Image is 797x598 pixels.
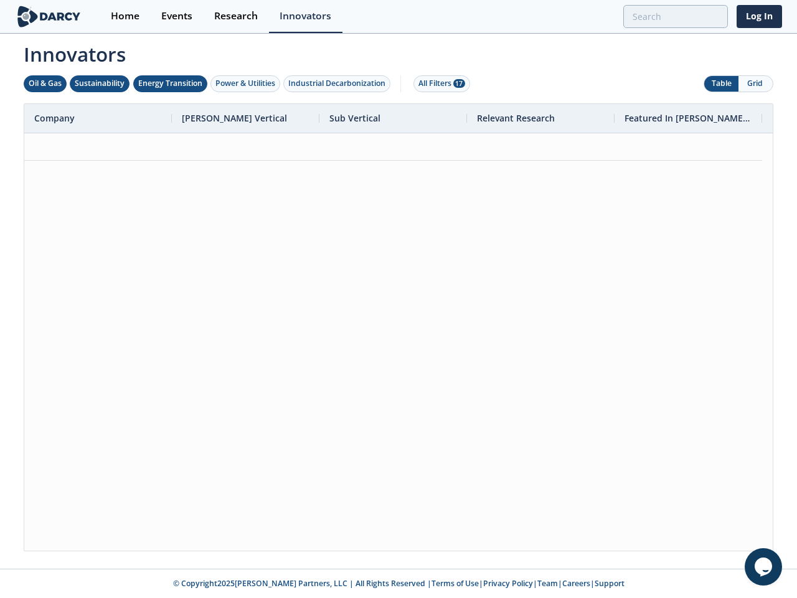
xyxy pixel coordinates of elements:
button: Sustainability [70,75,130,92]
button: All Filters 17 [413,75,470,92]
a: Log In [737,5,782,28]
button: Table [704,76,738,92]
a: Privacy Policy [483,578,533,589]
button: Power & Utilities [210,75,280,92]
div: Innovators [280,11,331,21]
a: Team [537,578,558,589]
p: © Copyright 2025 [PERSON_NAME] Partners, LLC | All Rights Reserved | | | | | [17,578,780,589]
button: Energy Transition [133,75,207,92]
div: Home [111,11,139,21]
button: Industrial Decarbonization [283,75,390,92]
a: Support [595,578,625,589]
span: 17 [453,79,465,88]
div: Events [161,11,192,21]
span: Relevant Research [477,112,555,124]
div: Energy Transition [138,78,202,89]
iframe: chat widget [745,548,785,586]
span: Featured In [PERSON_NAME] Live [625,112,752,124]
div: Industrial Decarbonization [288,78,385,89]
span: [PERSON_NAME] Vertical [182,112,287,124]
button: Oil & Gas [24,75,67,92]
div: Power & Utilities [215,78,275,89]
div: Oil & Gas [29,78,62,89]
button: Grid [738,76,773,92]
div: All Filters [418,78,465,89]
a: Terms of Use [432,578,479,589]
div: Sustainability [75,78,125,89]
span: Sub Vertical [329,112,380,124]
div: Research [214,11,258,21]
input: Advanced Search [623,5,728,28]
span: Innovators [15,35,782,69]
span: Company [34,112,75,124]
a: Careers [562,578,590,589]
img: logo-wide.svg [15,6,83,27]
